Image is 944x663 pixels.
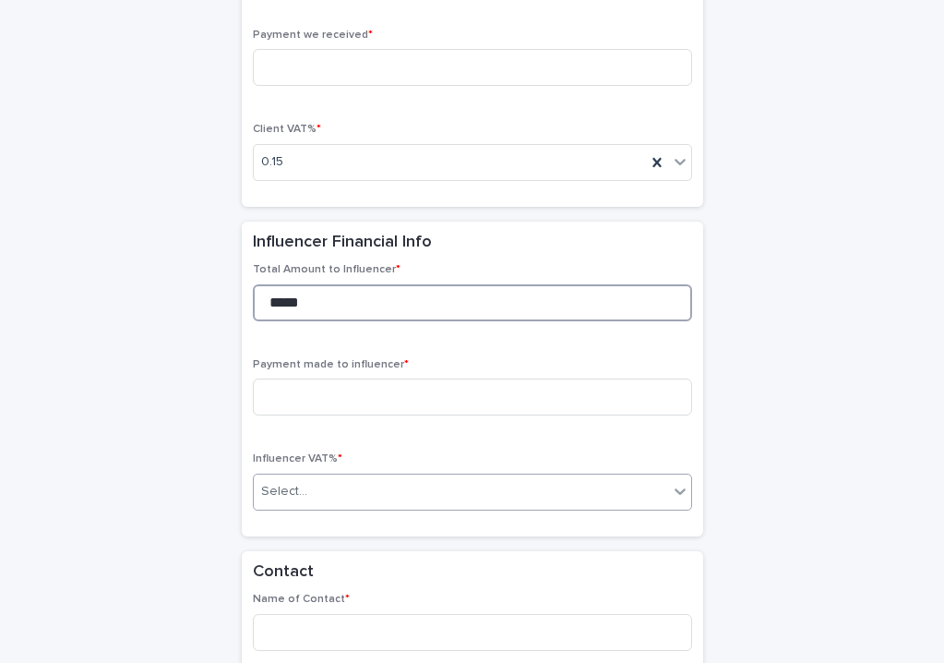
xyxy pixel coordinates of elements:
[253,594,350,605] span: Name of Contact
[253,30,373,41] span: Payment we received
[253,264,400,275] span: Total Amount to Influencer
[253,359,409,370] span: Payment made to influencer
[253,453,342,464] span: Influencer VAT%
[253,562,314,583] h2: Contact
[253,124,321,135] span: Client VAT%
[261,482,307,501] div: Select...
[261,152,283,172] span: 0.15
[253,233,432,253] h2: Influencer Financial Info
